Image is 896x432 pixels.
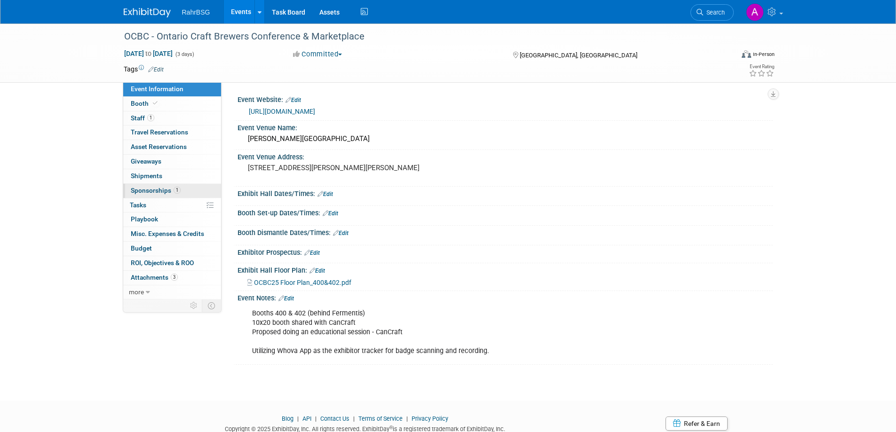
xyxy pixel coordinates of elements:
[404,415,410,422] span: |
[202,299,221,312] td: Toggle Event Tabs
[309,267,325,274] a: Edit
[123,111,221,126] a: Staff1
[124,64,164,74] td: Tags
[389,425,393,430] sup: ®
[703,9,725,16] span: Search
[238,245,773,258] div: Exhibitor Prospectus:
[320,415,349,422] a: Contact Us
[317,191,333,197] a: Edit
[246,304,669,361] div: Booths 400 & 402 (behind Fermentis) 10x20 booth shared with CanCraft Proposed doing an educationa...
[238,187,773,199] div: Exhibit Hall Dates/Times:
[123,184,221,198] a: Sponsorships1
[285,97,301,103] a: Edit
[238,226,773,238] div: Booth Dismantle Dates/Times:
[123,242,221,256] a: Budget
[123,198,221,212] a: Tasks
[148,66,164,73] a: Edit
[123,256,221,270] a: ROI, Objectives & ROO
[124,8,171,17] img: ExhibitDay
[254,279,351,286] span: OCBC25 Floor Plan_400&402.pdf
[520,52,637,59] span: [GEOGRAPHIC_DATA], [GEOGRAPHIC_DATA]
[131,85,183,93] span: Event Information
[131,157,161,165] span: Giveaways
[666,416,728,431] a: Refer & Earn
[238,206,773,218] div: Booth Set-up Dates/Times:
[282,415,293,422] a: Blog
[753,51,775,58] div: In-Person
[742,50,751,58] img: Format-Inperson.png
[278,295,294,302] a: Edit
[123,227,221,241] a: Misc. Expenses & Credits
[131,143,187,150] span: Asset Reservations
[144,50,153,57] span: to
[302,415,311,422] a: API
[129,288,144,296] span: more
[130,201,146,209] span: Tasks
[238,291,773,303] div: Event Notes:
[238,121,773,133] div: Event Venue Name:
[123,285,221,299] a: more
[131,114,154,122] span: Staff
[323,210,338,217] a: Edit
[245,132,766,146] div: [PERSON_NAME][GEOGRAPHIC_DATA]
[131,128,188,136] span: Travel Reservations
[746,3,764,21] img: Anna-Lisa Brewer
[290,49,346,59] button: Committed
[247,279,351,286] a: OCBC25 Floor Plan_400&402.pdf
[412,415,448,422] a: Privacy Policy
[153,101,158,106] i: Booth reservation complete
[304,250,320,256] a: Edit
[313,415,319,422] span: |
[690,4,734,21] a: Search
[238,150,773,162] div: Event Venue Address:
[123,271,221,285] a: Attachments3
[123,97,221,111] a: Booth
[121,28,720,45] div: OCBC - Ontario Craft Brewers Conference & Marketplace
[333,230,349,236] a: Edit
[174,187,181,194] span: 1
[131,187,181,194] span: Sponsorships
[123,140,221,154] a: Asset Reservations
[147,114,154,121] span: 1
[248,164,450,172] pre: [STREET_ADDRESS][PERSON_NAME][PERSON_NAME]
[295,415,301,422] span: |
[238,93,773,105] div: Event Website:
[249,108,315,115] a: [URL][DOMAIN_NAME]
[131,230,204,237] span: Misc. Expenses & Credits
[131,100,159,107] span: Booth
[186,299,202,312] td: Personalize Event Tab Strip
[182,8,210,16] span: RahrBSG
[131,274,178,281] span: Attachments
[749,64,774,69] div: Event Rating
[174,51,194,57] span: (3 days)
[131,259,194,267] span: ROI, Objectives & ROO
[238,263,773,275] div: Exhibit Hall Floor Plan:
[123,212,221,227] a: Playbook
[123,155,221,169] a: Giveaways
[131,244,152,252] span: Budget
[123,126,221,140] a: Travel Reservations
[358,415,403,422] a: Terms of Service
[351,415,357,422] span: |
[131,172,162,180] span: Shipments
[131,215,158,223] span: Playbook
[123,169,221,183] a: Shipments
[678,49,775,63] div: Event Format
[123,82,221,96] a: Event Information
[124,49,173,58] span: [DATE] [DATE]
[171,274,178,281] span: 3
